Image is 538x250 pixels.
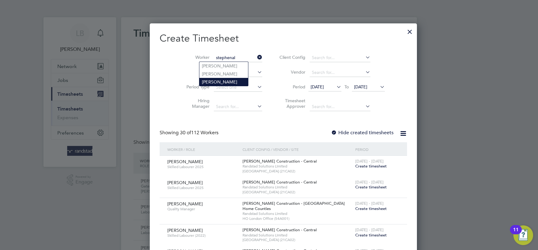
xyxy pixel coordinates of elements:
[182,54,210,60] label: Worker
[241,142,354,156] div: Client Config / Vendor / Site
[167,233,238,238] span: Skilled Labourer (2022)
[214,83,262,92] input: Select one
[199,78,248,86] li: [PERSON_NAME]
[243,237,352,242] span: [GEOGRAPHIC_DATA] (21CA02)
[355,184,387,190] span: Create timesheet
[513,230,519,238] div: 11
[354,84,367,90] span: [DATE]
[180,130,191,136] span: 30 of
[243,185,352,190] span: Randstad Solutions Limited
[243,201,345,211] span: [PERSON_NAME] Construction - [GEOGRAPHIC_DATA] Home Counties
[310,68,370,77] input: Search for...
[243,233,352,238] span: Randstad Solutions Limited
[166,142,241,156] div: Worker / Role
[278,84,305,90] label: Period
[331,130,393,136] label: Hide created timesheets
[278,98,305,109] label: Timesheet Approver
[343,83,351,91] span: To
[278,69,305,75] label: Vendor
[182,98,210,109] label: Hiring Manager
[182,69,210,75] label: Site
[355,201,384,206] span: [DATE] - [DATE]
[355,206,387,211] span: Create timesheet
[167,207,238,212] span: Quality Manager
[243,179,317,185] span: [PERSON_NAME] Construction - Central
[355,227,384,232] span: [DATE] - [DATE]
[355,163,387,169] span: Create timesheet
[243,190,352,195] span: [GEOGRAPHIC_DATA] (21CA02)
[243,159,317,164] span: [PERSON_NAME] Construction - Central
[160,130,220,136] div: Showing
[167,180,203,185] span: [PERSON_NAME]
[355,179,384,185] span: [DATE] - [DATE]
[180,130,218,136] span: 112 Workers
[243,164,352,169] span: Randstad Solutions Limited
[243,211,352,216] span: Randstad Solutions Limited
[167,164,238,169] span: Skilled Labourer 2025
[278,54,305,60] label: Client Config
[167,159,203,164] span: [PERSON_NAME]
[199,70,248,78] li: [PERSON_NAME]
[160,32,407,45] h2: Create Timesheet
[355,159,384,164] span: [DATE] - [DATE]
[214,54,262,62] input: Search for...
[214,103,262,111] input: Search for...
[355,232,387,238] span: Create timesheet
[167,228,203,233] span: [PERSON_NAME]
[243,216,352,221] span: HO London Office (54A001)
[310,103,370,111] input: Search for...
[199,62,248,70] li: [PERSON_NAME]
[182,84,210,90] label: Period Type
[243,227,317,232] span: [PERSON_NAME] Construction - Central
[354,142,401,156] div: Period
[167,185,238,190] span: Skilled Labourer 2025
[513,225,533,245] button: Open Resource Center, 11 new notifications
[311,84,324,90] span: [DATE]
[243,169,352,174] span: [GEOGRAPHIC_DATA] (21CA02)
[310,54,370,62] input: Search for...
[167,201,203,207] span: [PERSON_NAME]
